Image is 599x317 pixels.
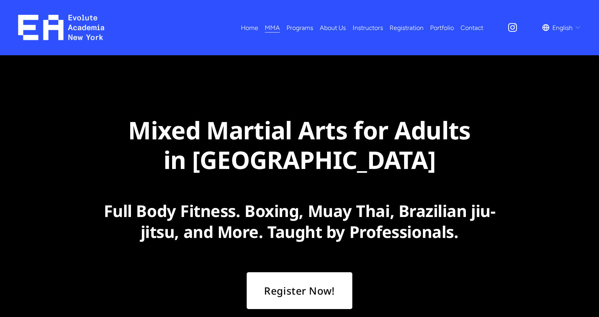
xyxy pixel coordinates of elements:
[286,22,313,34] span: Programs
[286,21,313,34] a: folder dropdown
[18,15,105,40] img: EA
[265,21,280,34] a: folder dropdown
[430,21,454,34] a: Portfolio
[507,22,518,33] a: Instagram
[552,22,573,34] span: English
[128,113,477,176] strong: Mixed Martial Arts for Adults in [GEOGRAPHIC_DATA]
[246,272,352,309] a: Register Now!
[460,21,483,34] a: Contact
[542,21,581,34] div: language picker
[353,21,383,34] a: Instructors
[241,21,258,34] a: Home
[390,21,424,34] a: Registration
[320,21,346,34] a: About Us
[265,22,280,34] span: MMA
[104,200,496,243] strong: Full Body Fitness. Boxing, Muay Thai, Brazilian jiu-jitsu, and More. Taught by Professionals.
